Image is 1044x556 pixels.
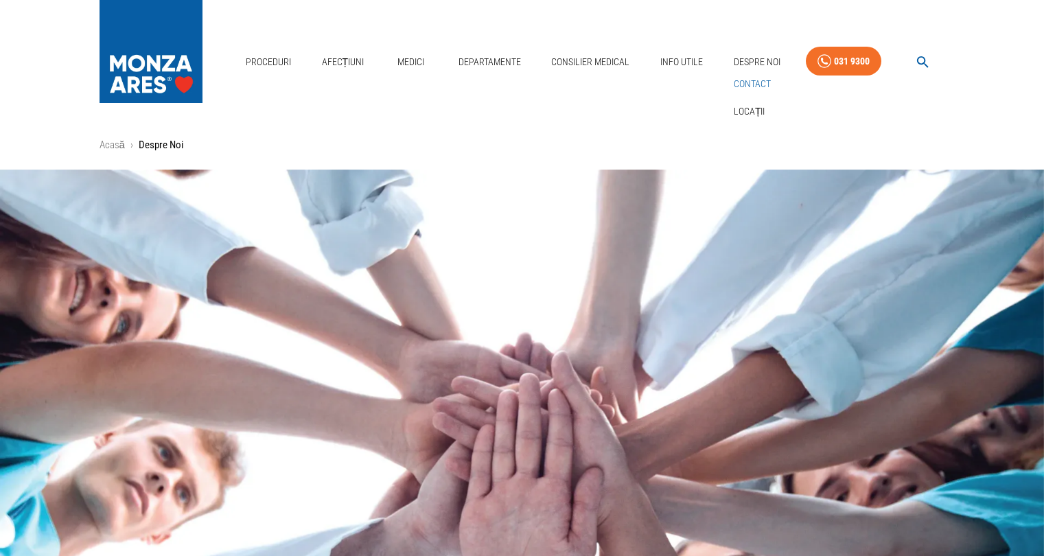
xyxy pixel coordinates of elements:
[100,139,125,151] a: Acasă
[130,137,133,153] li: ›
[728,70,776,126] nav: secondary mailbox folders
[546,48,635,76] a: Consilier Medical
[728,48,786,76] a: Despre Noi
[389,48,433,76] a: Medici
[806,47,881,76] a: 031 9300
[100,137,945,153] nav: breadcrumb
[731,100,768,123] a: Locații
[139,137,183,153] p: Despre Noi
[834,53,870,70] div: 031 9300
[453,48,526,76] a: Departamente
[728,70,776,98] div: Contact
[731,73,774,95] a: Contact
[655,48,708,76] a: Info Utile
[316,48,370,76] a: Afecțiuni
[240,48,297,76] a: Proceduri
[728,97,776,126] div: Locații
